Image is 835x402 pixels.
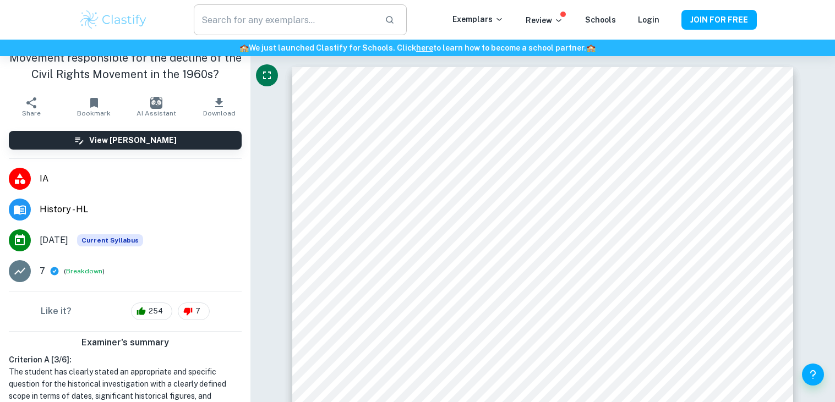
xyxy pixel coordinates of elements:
img: AI Assistant [150,97,162,109]
h6: Examiner's summary [4,336,246,349]
button: JOIN FOR FREE [681,10,757,30]
h6: We just launched Clastify for Schools. Click to learn how to become a school partner. [2,42,833,54]
span: 🏫 [586,43,596,52]
span: 7 [189,306,206,317]
p: Exemplars [452,13,504,25]
p: 7 [40,265,45,278]
h6: View [PERSON_NAME] [89,134,177,146]
input: Search for any exemplars... [194,4,375,35]
span: Share [22,109,41,117]
div: This exemplar is based on the current syllabus. Feel free to refer to it for inspiration/ideas wh... [77,234,143,246]
button: Breakdown [66,266,102,276]
span: Download [203,109,236,117]
img: Clastify logo [79,9,149,31]
span: IA [40,172,242,185]
span: 254 [143,306,169,317]
span: Bookmark [77,109,111,117]
a: Login [638,15,659,24]
h6: Criterion A [ 3 / 6 ]: [9,354,242,366]
p: Review [526,14,563,26]
button: View [PERSON_NAME] [9,131,242,150]
div: 254 [131,302,172,320]
h1: To what extent was the Black Power Movement responsible for the decline of the Civil Rights Movem... [9,33,242,82]
div: 7 [178,302,210,320]
span: History - HL [40,203,242,216]
span: AI Assistant [137,109,176,117]
button: Help and Feedback [802,364,824,386]
a: Schools [585,15,616,24]
button: AI Assistant [125,91,188,122]
button: Bookmark [63,91,125,122]
span: 🏫 [239,43,249,52]
button: Download [188,91,250,122]
span: Current Syllabus [77,234,143,246]
span: [DATE] [40,234,68,247]
button: Fullscreen [256,64,278,86]
h6: Like it? [41,305,72,318]
span: ( ) [64,266,105,277]
a: here [416,43,433,52]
